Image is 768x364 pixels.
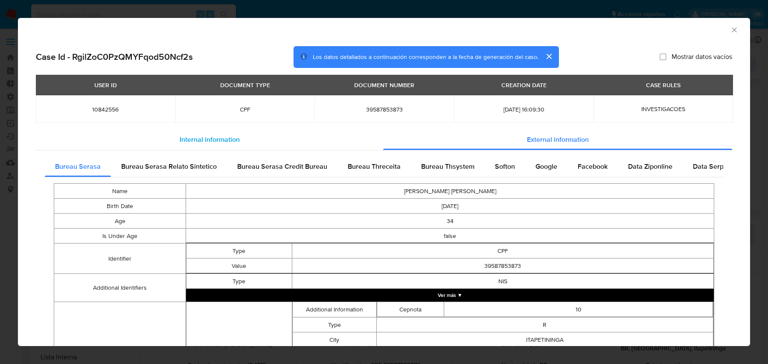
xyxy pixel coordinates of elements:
td: Type [292,317,376,332]
td: Cepnota [377,302,444,317]
h2: Case Id - RgilZoC0PzQMYFqod50Ncf2s [36,51,193,62]
td: City [292,332,376,347]
span: Data Ziponline [628,161,672,171]
div: Detailed info [36,129,732,150]
div: Detailed external info [45,156,723,177]
td: Value [186,258,292,273]
td: CPF [292,244,714,258]
td: [DATE] [186,199,714,214]
td: Additional Information [292,302,376,317]
span: 39587853873 [325,106,444,113]
span: Bureau Serasa Credit Bureau [237,161,327,171]
td: [PERSON_NAME] [PERSON_NAME] [186,184,714,199]
td: Age [54,214,186,229]
span: Softon [495,161,515,171]
td: 34 [186,214,714,229]
span: Internal information [180,135,240,144]
td: Additional Identifiers [54,274,186,302]
div: DOCUMENT NUMBER [349,78,419,92]
span: Facebook [578,161,608,171]
td: NIS [292,274,714,289]
td: 10 [444,302,713,317]
span: CPF [186,106,305,113]
td: false [186,229,714,244]
span: Mostrar datos vacíos [672,53,732,61]
td: Name [54,184,186,199]
span: Bureau Thsystem [421,161,474,171]
span: Bureau Serasa Relato Sintetico [121,161,217,171]
span: Bureau Serasa [55,161,101,171]
input: Mostrar datos vacíos [660,53,666,60]
span: Los datos detallados a continuación corresponden a la fecha de generación del caso. [313,53,538,61]
div: USER ID [89,78,122,92]
td: Identifier [54,244,186,274]
td: Type [186,244,292,258]
td: Is Under Age [54,229,186,244]
span: Google [535,161,557,171]
span: [DATE] 16:09:30 [464,106,583,113]
div: CASE RULES [641,78,686,92]
span: External information [527,135,589,144]
button: Expand array [186,289,714,302]
td: ITAPETININGA [376,332,713,347]
div: closure-recommendation-modal [18,18,750,346]
td: Birth Date [54,199,186,214]
span: INVESTIGACOES [641,105,685,113]
span: 10842556 [46,106,165,113]
div: CREATION DATE [496,78,552,92]
td: Type [186,274,292,289]
button: Cerrar ventana [730,26,738,33]
span: Data Serpro Pf [693,161,738,171]
div: DOCUMENT TYPE [215,78,275,92]
td: R [376,317,713,332]
button: cerrar [538,46,559,67]
td: 39587853873 [292,258,714,273]
span: Bureau Threceita [348,161,401,171]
